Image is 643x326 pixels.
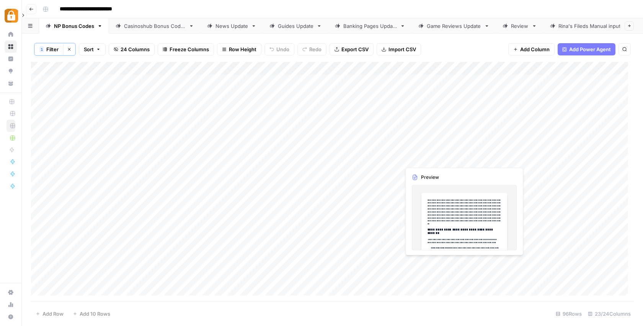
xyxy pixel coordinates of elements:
button: Add Row [31,308,68,320]
button: Workspace: Adzz [5,6,17,25]
span: Add Column [520,45,550,53]
span: Add Power Agent [569,45,611,53]
button: Freeze Columns [158,43,214,55]
div: 96 Rows [553,308,585,320]
div: Casinoshub Bonus Codes [124,22,186,30]
a: Usage [5,298,17,311]
a: Your Data [5,77,17,89]
button: Export CSV [330,43,374,55]
div: 23/24 Columns [585,308,634,320]
div: News Update [215,22,248,30]
span: Export CSV [341,45,369,53]
button: Undo [264,43,294,55]
img: Adzz Logo [5,9,18,23]
span: Row Height [229,45,256,53]
span: Import CSV [388,45,416,53]
a: Home [5,28,17,41]
button: 24 Columns [109,43,155,55]
a: NP Bonus Codes [39,18,109,34]
a: News Update [201,18,263,34]
a: Game Reviews Update [412,18,496,34]
button: Sort [79,43,106,55]
span: 1 [41,46,43,52]
div: 1 [39,46,44,52]
span: Redo [309,45,321,53]
button: Redo [297,43,326,55]
a: Browse [5,41,17,53]
a: Guides Update [263,18,328,34]
button: Row Height [217,43,261,55]
button: Import CSV [377,43,421,55]
div: Game Reviews Update [427,22,481,30]
button: Add Column [508,43,555,55]
a: Banking Pages Update [328,18,412,34]
a: Insights [5,53,17,65]
div: Guides Update [278,22,313,30]
button: Add Power Agent [558,43,615,55]
span: Sort [84,45,94,53]
span: Freeze Columns [170,45,209,53]
button: 1Filter [34,43,63,55]
a: Settings [5,286,17,298]
div: Banking Pages Update [343,22,397,30]
span: Filter [46,45,59,53]
div: NP Bonus Codes [54,22,94,30]
span: Undo [276,45,289,53]
a: Opportunities [5,65,17,77]
div: Review [511,22,529,30]
span: Add Row [42,310,64,318]
button: Add 10 Rows [68,308,115,320]
button: Help + Support [5,311,17,323]
span: 24 Columns [121,45,150,53]
a: Casinoshub Bonus Codes [109,18,201,34]
span: Add 10 Rows [80,310,110,318]
a: Review [496,18,543,34]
